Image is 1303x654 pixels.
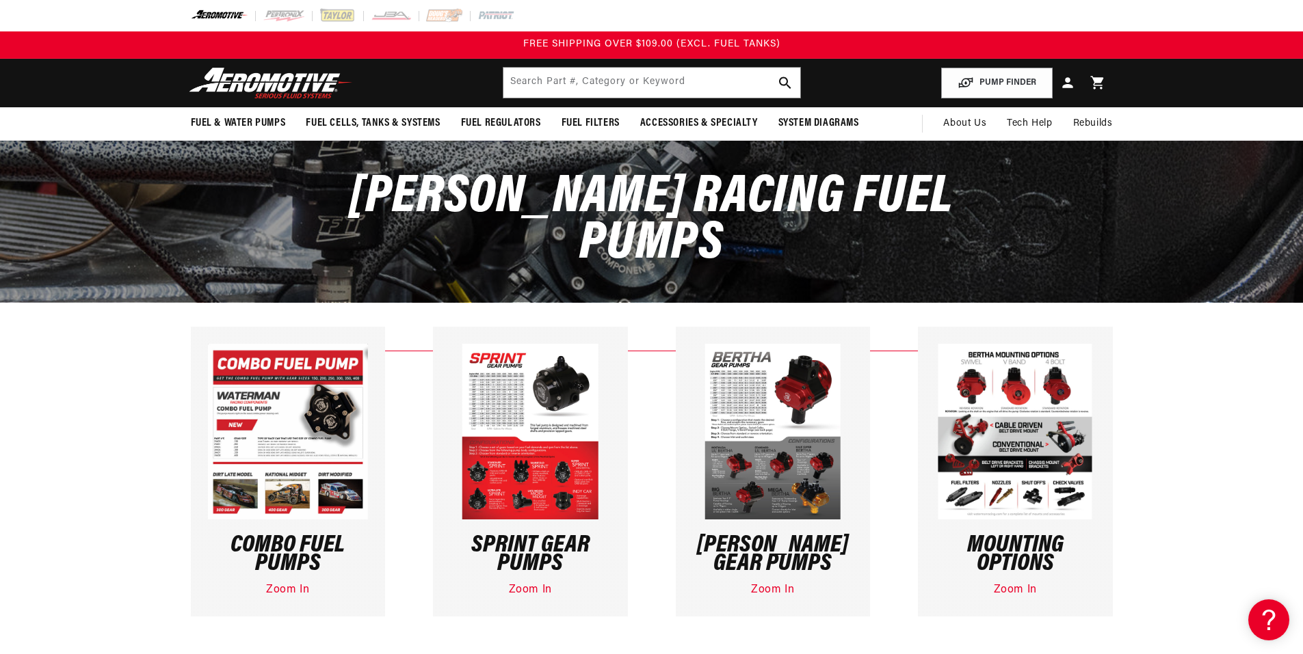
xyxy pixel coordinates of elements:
[768,107,869,139] summary: System Diagrams
[191,116,286,131] span: Fuel & Water Pumps
[1073,116,1113,131] span: Rebuilds
[562,116,620,131] span: Fuel Filters
[1063,107,1123,140] summary: Rebuilds
[523,39,780,49] span: FREE SHIPPING OVER $109.00 (EXCL. FUEL TANKS)
[185,67,356,99] img: Aeromotive
[693,536,854,573] h3: [PERSON_NAME] Gear Pumps
[630,107,768,139] summary: Accessories & Specialty
[941,68,1053,98] button: PUMP FINDER
[451,107,551,139] summary: Fuel Regulators
[350,171,953,271] span: [PERSON_NAME] Racing Fuel Pumps
[461,116,541,131] span: Fuel Regulators
[933,107,997,140] a: About Us
[181,107,296,139] summary: Fuel & Water Pumps
[751,584,794,595] a: Zoom In
[551,107,630,139] summary: Fuel Filters
[208,536,369,573] h3: Combo Fuel Pumps
[266,584,309,595] a: Zoom In
[509,584,552,595] a: Zoom In
[1007,116,1052,131] span: Tech Help
[997,107,1062,140] summary: Tech Help
[450,536,611,573] h3: Sprint Gear Pumps
[770,68,800,98] button: search button
[503,68,800,98] input: Search by Part Number, Category or Keyword
[778,116,859,131] span: System Diagrams
[943,118,986,128] span: About Us
[640,116,758,131] span: Accessories & Specialty
[994,584,1037,595] a: Zoom In
[935,536,1096,573] h3: Mounting Options
[306,116,440,131] span: Fuel Cells, Tanks & Systems
[295,107,450,139] summary: Fuel Cells, Tanks & Systems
